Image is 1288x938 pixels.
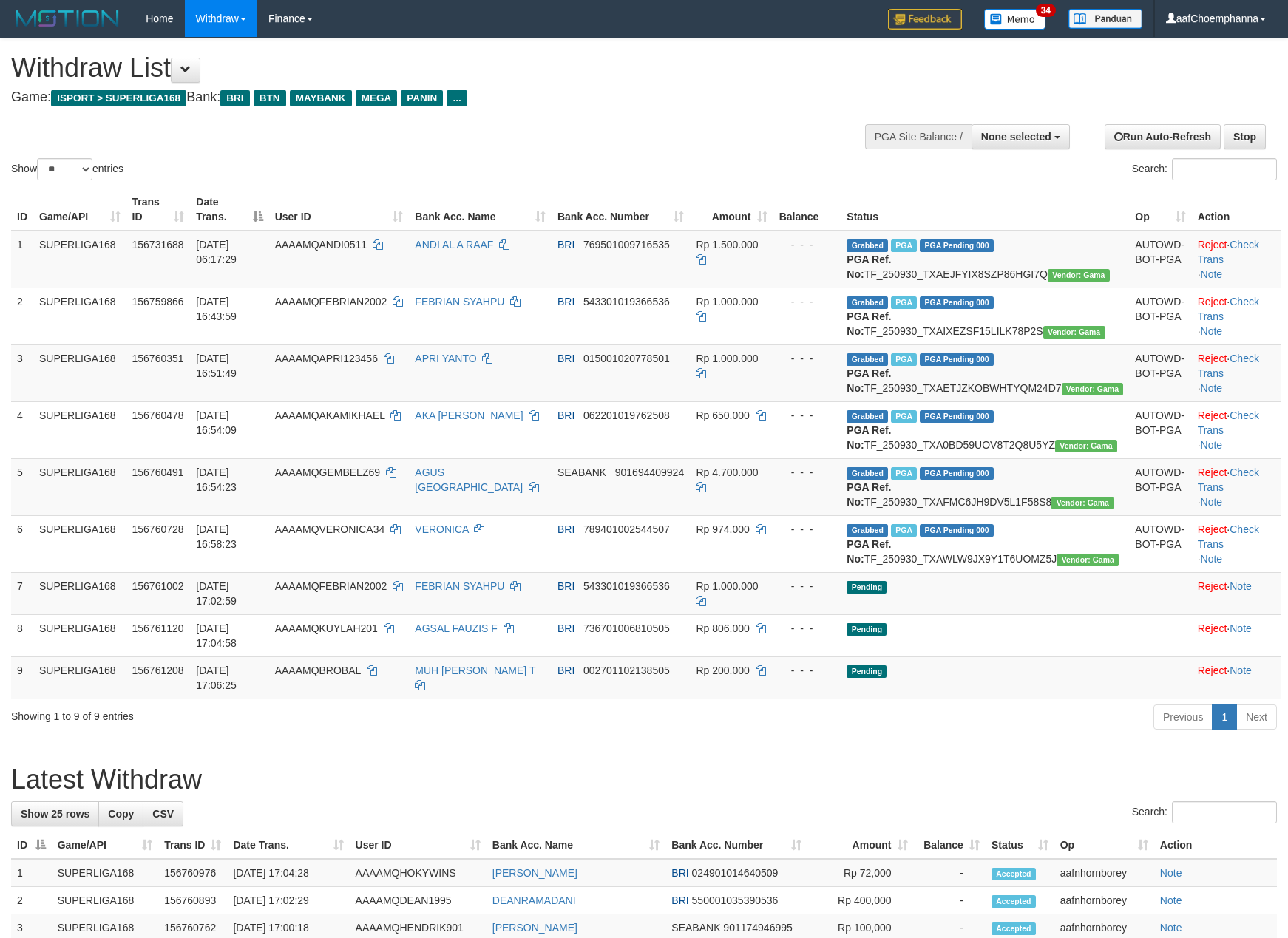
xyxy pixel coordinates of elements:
[557,622,574,634] span: BRI
[1054,859,1154,887] td: aafnhornborey
[920,353,994,366] span: PGA Pending
[1192,188,1281,231] th: Action
[1192,656,1281,699] td: ·
[1192,515,1281,572] td: · ·
[415,409,523,421] a: AKA [PERSON_NAME]
[11,859,52,887] td: 1
[847,581,887,594] span: Pending
[492,894,576,906] a: DEANRAMADANI
[847,254,891,280] b: PGA Ref. No:
[415,296,504,307] a: FEBRIAN SYAHPU
[920,467,994,480] span: PGA Pending
[847,524,888,537] span: Grabbed
[1198,353,1259,379] a: Check Trans
[1054,887,1154,914] td: aafnhornborey
[986,832,1054,859] th: Status: activate to sort column ascending
[158,832,227,859] th: Trans ID: activate to sort column ascending
[847,310,891,337] b: PGA Ref. No:
[841,344,1129,401] td: TF_250930_TXAETJZKOBWHTYQM24D7
[557,409,574,421] span: BRI
[984,9,1046,30] img: Button%20Memo.svg
[254,90,286,106] span: BTN
[290,90,352,106] span: MAYBANK
[992,868,1036,880] span: Accepted
[847,353,888,366] span: Grabbed
[52,832,158,859] th: Game/API: activate to sort column ascending
[220,90,249,106] span: BRI
[447,90,467,106] span: ...
[275,409,385,421] span: AAAAMQAKAMIKHAEL
[1048,269,1110,282] span: Vendor URL: https://trx31.1velocity.biz
[132,523,184,535] span: 156760728
[1198,665,1227,676] a: Reject
[671,867,688,879] span: BRI
[1160,867,1182,879] a: Note
[779,408,835,423] div: - - -
[51,90,186,106] span: ISPORT > SUPERLIGA168
[143,801,183,826] a: CSV
[196,466,237,493] span: [DATE] 16:54:23
[692,894,779,906] span: Copy 550001035390536 to clipboard
[1129,288,1191,344] td: AUTOWD-BOT-PGA
[696,523,749,535] span: Rp 974.000
[696,239,758,251] span: Rp 1.500.000
[1172,801,1277,823] input: Search:
[415,353,476,364] a: APRI YANTO
[11,801,99,826] a: Show 25 rows
[492,922,577,934] a: [PERSON_NAME]
[1160,922,1182,934] a: Note
[132,665,184,676] span: 156761208
[1198,580,1227,592] a: Reject
[1192,572,1281,614] td: ·
[557,239,574,251] span: BRI
[920,524,994,537] span: PGA Pending
[1198,409,1227,421] a: Reject
[11,7,123,30] img: MOTION_logo.png
[1129,401,1191,458] td: AUTOWD-BOT-PGA
[583,239,670,251] span: Copy 769501009716535 to clipboard
[1172,158,1277,180] input: Search:
[227,887,349,914] td: [DATE] 17:02:29
[841,231,1129,288] td: TF_250930_TXAEJFYIX8SZP86HGI7Q
[992,922,1036,935] span: Accepted
[415,239,493,251] a: ANDI AL A RAAF
[275,296,387,307] span: AAAAMQFEBRIAN2002
[11,458,33,515] td: 5
[891,239,917,252] span: Marked by aafromsomean
[1198,409,1259,436] a: Check Trans
[409,188,552,231] th: Bank Acc. Name: activate to sort column ascending
[11,53,844,83] h1: Withdraw List
[126,188,191,231] th: Trans ID: activate to sort column ascending
[132,239,184,251] span: 156731688
[275,580,387,592] span: AAAAMQFEBRIAN2002
[1201,382,1223,394] a: Note
[1201,268,1223,280] a: Note
[275,665,361,676] span: AAAAMQBROBAL
[891,467,917,480] span: Marked by aafheankoy
[891,524,917,537] span: Marked by aafheankoy
[583,296,670,307] span: Copy 543301019366536 to clipboard
[1198,239,1227,251] a: Reject
[1153,704,1213,730] a: Previous
[1198,296,1227,307] a: Reject
[11,656,33,699] td: 9
[891,410,917,423] span: Marked by aafheankoy
[1201,325,1223,337] a: Note
[779,663,835,678] div: - - -
[1192,614,1281,656] td: ·
[1230,580,1252,592] a: Note
[52,887,158,914] td: SUPERLIGA168
[723,922,792,934] span: Copy 901174946995 to clipboard
[196,296,237,322] span: [DATE] 16:43:59
[1036,4,1056,17] span: 34
[1062,383,1124,395] span: Vendor URL: https://trx31.1velocity.biz
[696,622,749,634] span: Rp 806.000
[779,579,835,594] div: - - -
[981,131,1051,143] span: None selected
[779,294,835,309] div: - - -
[888,9,962,30] img: Feedback.jpg
[1132,158,1277,180] label: Search:
[557,466,606,478] span: SEABANK
[190,188,268,231] th: Date Trans.: activate to sort column descending
[1198,523,1227,535] a: Reject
